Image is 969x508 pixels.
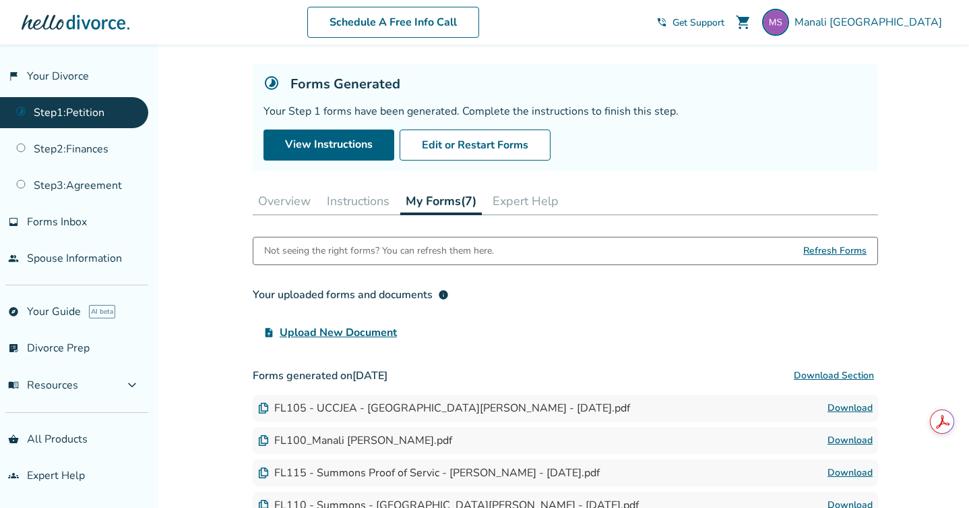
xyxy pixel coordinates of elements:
[258,401,630,416] div: FL105 - UCCJEA - [GEOGRAPHIC_DATA][PERSON_NAME] - [DATE].pdf
[8,217,19,227] span: inbox
[762,9,789,36] img: m.sibthorpe@gmail.com
[124,377,140,393] span: expand_more
[487,188,564,215] button: Expert Help
[8,380,19,391] span: menu_book
[656,16,724,29] a: phone_in_talkGet Support
[290,75,400,93] h5: Forms Generated
[790,362,878,389] button: Download Section
[803,237,867,264] span: Refresh Forms
[263,327,274,338] span: upload_file
[8,434,19,445] span: shopping_basket
[258,435,269,446] img: Document
[307,7,479,38] a: Schedule A Free Info Call
[656,17,667,28] span: phone_in_talk
[264,237,494,264] div: Not seeing the right forms? You can refresh them here.
[253,362,878,389] h3: Forms generated on [DATE]
[8,71,19,82] span: flag_2
[263,104,867,119] div: Your Step 1 forms have been generated. Complete the instructions to finish this step.
[735,14,751,30] span: shopping_cart
[89,305,115,318] span: AI beta
[258,465,600,480] div: FL115 - Summons Proof of Servic - [PERSON_NAME] - [DATE].pdf
[400,130,551,161] button: Edit or Restart Forms
[902,443,969,508] iframe: Chat Widget
[8,378,78,393] span: Resources
[253,188,316,215] button: Overview
[673,16,724,29] span: Get Support
[258,433,452,448] div: FL100_Manali [PERSON_NAME].pdf
[258,468,269,478] img: Document
[280,324,397,341] span: Upload New Document
[8,306,19,317] span: explore
[258,403,269,414] img: Document
[827,432,873,449] a: Download
[794,15,947,30] span: Manali [GEOGRAPHIC_DATA]
[400,188,482,215] button: My Forms(7)
[827,400,873,416] a: Download
[827,465,873,481] a: Download
[321,188,395,215] button: Instructions
[253,287,449,303] div: Your uploaded forms and documents
[8,253,19,264] span: people
[27,215,87,229] span: Forms Inbox
[8,470,19,481] span: groups
[438,289,449,300] span: info
[263,130,394,161] a: View Instructions
[8,343,19,354] span: list_alt_check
